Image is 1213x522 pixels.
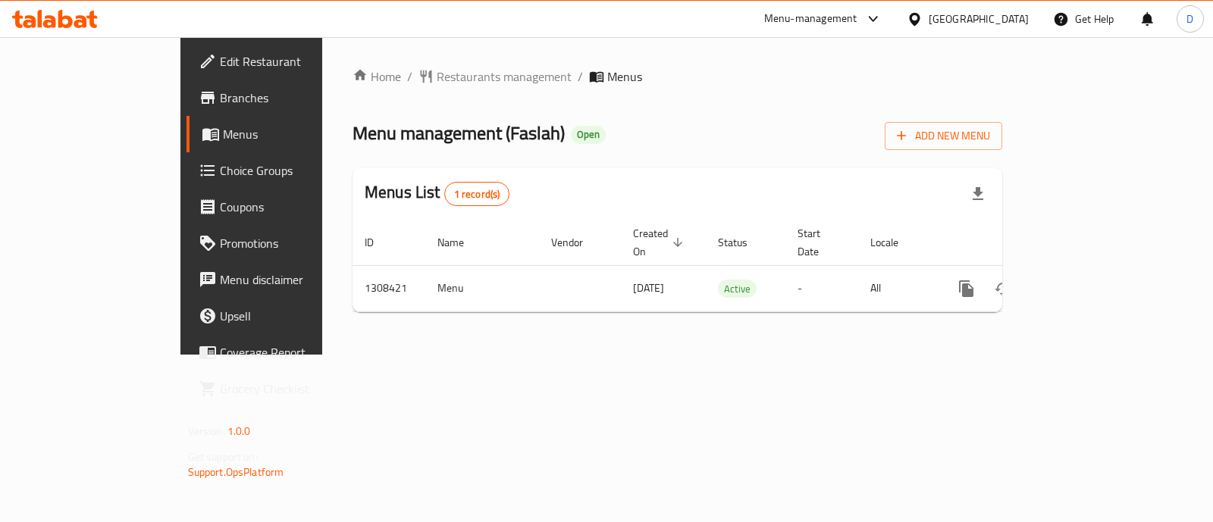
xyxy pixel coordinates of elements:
div: Menu-management [764,10,857,28]
span: Upsell [220,307,371,325]
div: Export file [960,176,996,212]
span: Open [571,128,606,141]
a: Restaurants management [418,67,572,86]
span: ID [365,233,393,252]
a: Choice Groups [186,152,383,189]
span: Coverage Report [220,343,371,361]
span: Status [718,233,767,252]
span: Menu management ( Faslah ) [353,116,565,150]
span: Menus [223,125,371,143]
span: [DATE] [633,278,664,298]
nav: breadcrumb [353,67,1002,86]
span: D [1186,11,1193,27]
span: Choice Groups [220,161,371,180]
span: Coupons [220,198,371,216]
a: Grocery Checklist [186,370,383,407]
button: more [948,270,985,307]
td: Menu [425,265,539,311]
td: 1308421 [353,265,425,311]
li: / [578,67,583,86]
a: Menu disclaimer [186,261,383,298]
span: Branches [220,89,371,107]
button: Change Status [985,270,1021,307]
th: Actions [936,220,1106,266]
a: Edit Restaurant [186,43,383,80]
div: Open [571,126,606,144]
li: / [407,67,412,86]
span: Edit Restaurant [220,52,371,70]
a: Coupons [186,189,383,225]
span: Created On [633,224,688,261]
span: 1.0.0 [227,421,251,441]
span: Start Date [798,224,840,261]
span: Restaurants management [437,67,572,86]
td: All [858,265,936,311]
div: Total records count [444,182,510,206]
table: enhanced table [353,220,1106,312]
span: 1 record(s) [445,187,509,202]
span: Locale [870,233,918,252]
span: Grocery Checklist [220,380,371,398]
span: Version: [188,421,225,441]
span: Active [718,280,757,298]
h2: Menus List [365,181,509,206]
a: Promotions [186,225,383,261]
td: - [785,265,858,311]
a: Coverage Report [186,334,383,370]
a: Upsell [186,298,383,334]
div: [GEOGRAPHIC_DATA] [929,11,1029,27]
a: Branches [186,80,383,116]
span: Menu disclaimer [220,270,371,289]
button: Add New Menu [885,122,1002,150]
span: Promotions [220,234,371,252]
span: Menus [607,67,642,86]
span: Get support on: [188,447,258,467]
span: Vendor [551,233,603,252]
a: Support.OpsPlatform [188,462,284,482]
span: Name [437,233,484,252]
a: Menus [186,116,383,152]
span: Add New Menu [897,127,990,145]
